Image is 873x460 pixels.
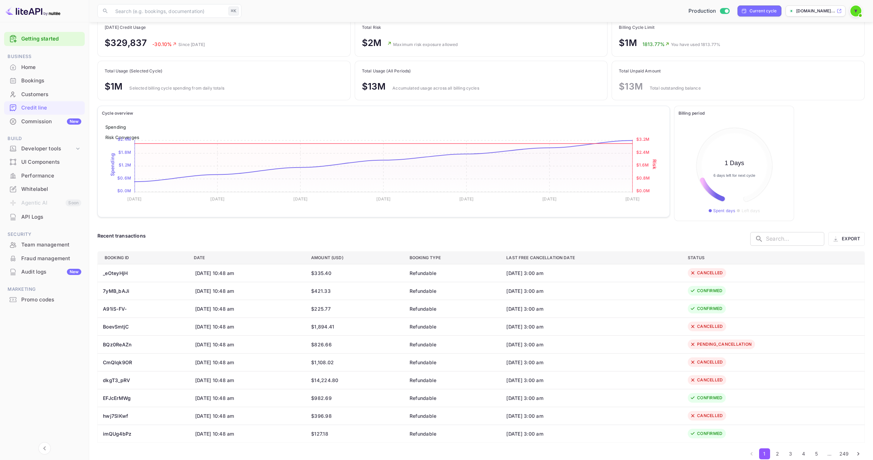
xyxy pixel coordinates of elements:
[4,156,85,169] div: UI Components
[837,448,851,459] button: Go to page 249
[697,306,722,312] div: CONFIRMED
[362,80,386,93] p: $13M
[118,149,131,154] tspan: $1.8M
[4,156,85,168] a: UI Components
[102,110,665,116] p: Cycle overview
[4,115,85,128] a: CommissionNew
[506,430,543,437] div: [DATE] 3:00 am
[4,210,85,223] a: API Logs
[811,448,822,459] button: Go to page 5
[410,412,437,419] div: Refundable
[21,104,81,112] div: Credit line
[98,335,188,353] th: BQz0ReAZn
[697,395,722,401] div: CONFIRMED
[542,196,556,201] tspan: [DATE]
[98,407,188,425] th: hwj7SlKwf
[38,442,51,455] button: Collapse navigation
[129,85,224,91] p: Selected billing cycle spending from daily totals
[650,85,701,91] p: Total outstanding balance
[4,252,85,265] div: Fraud management
[506,341,543,348] div: [DATE] 3:00 am
[785,448,796,459] button: Go to page 3
[506,269,543,277] div: [DATE] 3:00 am
[766,232,824,246] input: Search...
[4,74,85,87] a: Bookings
[4,143,85,155] div: Developer tools
[4,135,85,142] span: Build
[652,159,658,169] text: Risk
[798,448,809,459] button: Go to page 4
[4,101,85,114] a: Credit line
[21,241,81,249] div: Team management
[109,153,116,176] text: Spending
[311,287,331,295] div: $421.33
[127,196,141,201] tspan: [DATE]
[682,251,864,264] th: Status
[311,394,332,402] div: $982.69
[195,305,300,312] div: [DATE] 10:48 am
[311,377,339,384] div: $14,224.80
[105,24,205,31] p: [DATE] Credit Usage
[4,183,85,195] a: Whitelabel
[404,251,501,264] th: Booking Type
[21,35,81,43] a: Getting started
[98,264,188,282] th: _eOteyHjH
[105,36,147,49] p: $329,837
[745,448,865,459] nav: pagination navigation
[501,251,682,264] th: Last free cancellation date
[311,305,331,312] div: $225.77
[195,323,300,330] div: [DATE] 10:48 am
[362,68,479,74] p: Total Usage (All Periods)
[311,359,334,366] div: $1,108.02
[195,430,300,437] div: [DATE] 10:48 am
[98,251,188,264] th: Booking ID
[98,300,188,318] th: A91iS-FV-
[188,251,306,264] th: Date
[5,5,60,16] img: LiteAPI logo
[697,341,752,347] div: PENDING_CANCELLATION
[410,359,437,366] div: Refundable
[697,323,723,330] div: CANCELLED
[362,36,381,49] p: $2M
[98,353,188,371] th: CmQlqk9OR
[119,162,131,168] tspan: $1.2M
[67,269,81,275] div: New
[772,448,783,459] button: Go to page 2
[850,5,861,16] img: Yandex
[97,251,865,443] table: a dense table
[4,265,85,279] div: Audit logsNew
[4,293,85,307] div: Promo codes
[506,305,543,312] div: [DATE] 3:00 am
[410,341,437,348] div: Refundable
[4,169,85,182] a: Performance
[311,323,334,330] div: $1,894.41
[853,448,864,459] button: Go to next page
[311,269,331,277] div: $335.40
[4,32,85,46] div: Getting started
[4,238,85,252] div: Team management
[111,4,226,18] input: Search (e.g. bookings, documentation)
[410,305,437,312] div: Refundable
[98,318,188,335] th: BoevSmtjC
[195,394,300,402] div: [DATE] 10:48 am
[195,287,300,295] div: [DATE] 10:48 am
[410,377,437,384] div: Refundable
[117,188,131,193] tspan: $0.0M
[21,268,81,276] div: Audit logs
[311,341,332,348] div: $826.66
[105,124,126,130] span: Spending
[4,101,85,115] div: Credit line
[98,371,188,389] th: dkgT3_pRV
[98,425,188,442] th: imQUg4bPz
[410,394,437,402] div: Refundable
[98,282,188,300] th: 7yMB_bAJi
[4,210,85,224] div: API Logs
[697,359,723,365] div: CANCELLED
[697,430,722,437] div: CONFIRMED
[98,389,188,407] th: EFJcErMWg
[506,323,543,330] div: [DATE] 3:00 am
[636,137,650,142] tspan: $3.2M
[410,287,437,295] div: Refundable
[410,430,437,437] div: Refundable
